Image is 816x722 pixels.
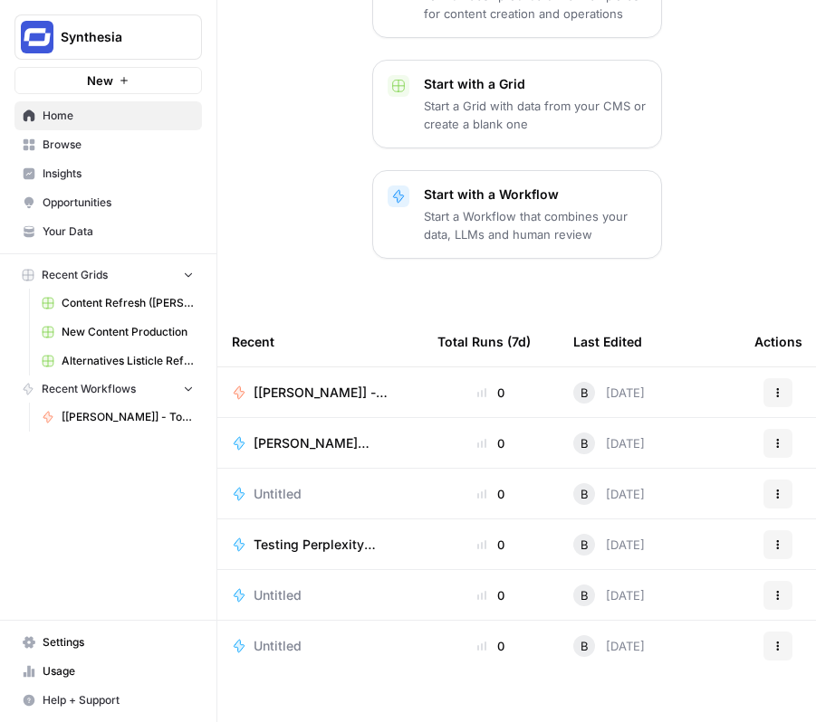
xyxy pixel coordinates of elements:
span: Alternatives Listicle Refresh [62,353,194,369]
span: Synthesia [61,28,170,46]
button: Start with a GridStart a Grid with data from your CMS or create a blank one [372,60,662,148]
button: Recent Grids [14,261,202,289]
a: [[PERSON_NAME]] - Tools & Features Pages Refreshe - [MAIN WORKFLOW] [232,384,408,402]
span: [[PERSON_NAME]] - Tools & Features Pages Refreshe - [MAIN WORKFLOW] [62,409,194,425]
div: [DATE] [573,432,645,454]
button: New [14,67,202,94]
span: Testing Perplexity Deep Research [254,536,394,554]
div: [DATE] [573,483,645,505]
a: Testing Perplexity Deep Research [232,536,408,554]
a: New Content Production [34,318,202,347]
button: Workspace: Synthesia [14,14,202,60]
span: Untitled [254,485,302,503]
span: New Content Production [62,324,194,340]
span: B [581,536,589,554]
span: Insights [43,166,194,182]
div: [DATE] [573,382,645,404]
img: Synthesia Logo [21,21,53,53]
div: Actions [754,317,802,366]
p: Start a Workflow that combines your data, LLMs and human review [424,207,647,243]
div: 0 [437,586,544,604]
p: Start with a Grid [424,75,647,93]
div: 0 [437,485,544,503]
span: Settings [43,634,194,651]
button: Start with a WorkflowStart a Workflow that combines your data, LLMs and human review [372,170,662,259]
span: New [87,71,113,90]
div: Total Runs (7d) [437,317,531,366]
span: Recent Workflows [42,381,136,397]
a: Untitled [232,637,408,655]
div: 0 [437,536,544,554]
div: 0 [437,637,544,655]
div: Last Edited [573,317,642,366]
a: Usage [14,657,202,686]
div: Recent [232,317,408,366]
a: Insights [14,159,202,188]
a: Opportunities [14,188,202,217]
div: [DATE] [573,635,645,657]
p: Start with a Workflow [424,185,647,204]
div: 0 [437,384,544,402]
div: [DATE] [573,584,645,606]
div: [DATE] [573,534,645,556]
div: 0 [437,434,544,452]
span: B [581,434,589,452]
a: Alternatives Listicle Refresh [34,347,202,375]
p: Start a Grid with data from your CMS or create a blank one [424,97,647,133]
span: B [581,637,589,655]
span: [[PERSON_NAME]] - Tools & Features Pages Refreshe - [MAIN WORKFLOW] [254,384,394,402]
a: [[PERSON_NAME]] - Tools & Features Pages Refreshe - [MAIN WORKFLOW] [34,403,202,432]
button: Recent Workflows [14,375,202,403]
a: Untitled [232,586,408,604]
a: Your Data [14,217,202,246]
button: Help + Support [14,686,202,715]
span: Home [43,108,194,124]
span: Browse [43,137,194,153]
a: Content Refresh ([PERSON_NAME]) [34,289,202,318]
a: Home [14,101,202,130]
a: [PERSON_NAME] Testing [232,434,408,452]
span: Untitled [254,637,302,655]
span: Recent Grids [42,267,108,283]
a: Settings [14,628,202,657]
a: Untitled [232,485,408,503]
a: Browse [14,130,202,159]
span: Opportunities [43,195,194,211]
span: [PERSON_NAME] Testing [254,434,394,452]
span: B [581,384,589,402]
span: B [581,586,589,604]
span: Help + Support [43,692,194,708]
span: Untitled [254,586,302,604]
span: B [581,485,589,503]
span: Content Refresh ([PERSON_NAME]) [62,295,194,311]
span: Your Data [43,223,194,240]
span: Usage [43,663,194,679]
